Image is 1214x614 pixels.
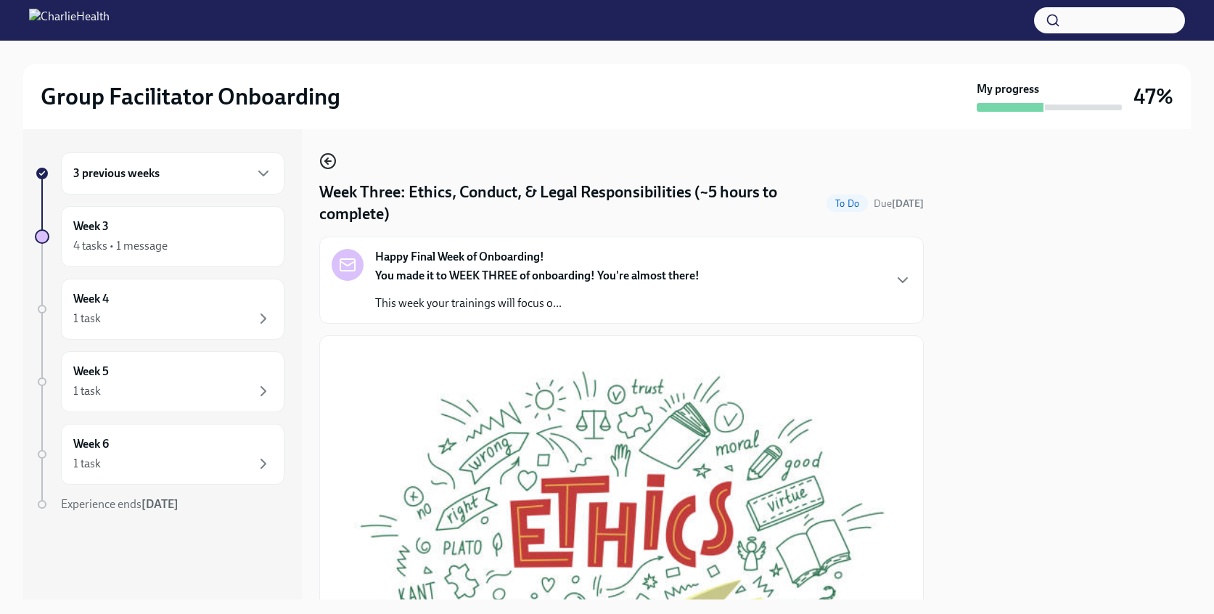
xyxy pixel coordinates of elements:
[73,383,101,399] div: 1 task
[874,197,924,210] span: Due
[73,436,109,452] h6: Week 6
[874,197,924,210] span: September 29th, 2025 10:00
[35,206,284,267] a: Week 34 tasks • 1 message
[1133,83,1173,110] h3: 47%
[375,269,700,282] strong: You made it to WEEK THREE of onboarding! You're almost there!
[73,218,109,234] h6: Week 3
[29,9,110,32] img: CharlieHealth
[41,82,340,111] h2: Group Facilitator Onboarding
[35,424,284,485] a: Week 61 task
[73,238,168,254] div: 4 tasks • 1 message
[35,351,284,412] a: Week 51 task
[73,311,101,327] div: 1 task
[977,81,1039,97] strong: My progress
[73,364,109,380] h6: Week 5
[61,152,284,195] div: 3 previous weeks
[375,249,544,265] strong: Happy Final Week of Onboarding!
[61,497,179,511] span: Experience ends
[73,456,101,472] div: 1 task
[73,165,160,181] h6: 3 previous weeks
[142,497,179,511] strong: [DATE]
[375,295,700,311] p: This week your trainings will focus o...
[73,291,109,307] h6: Week 4
[35,279,284,340] a: Week 41 task
[827,198,868,209] span: To Do
[319,181,821,225] h4: Week Three: Ethics, Conduct, & Legal Responsibilities (~5 hours to complete)
[892,197,924,210] strong: [DATE]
